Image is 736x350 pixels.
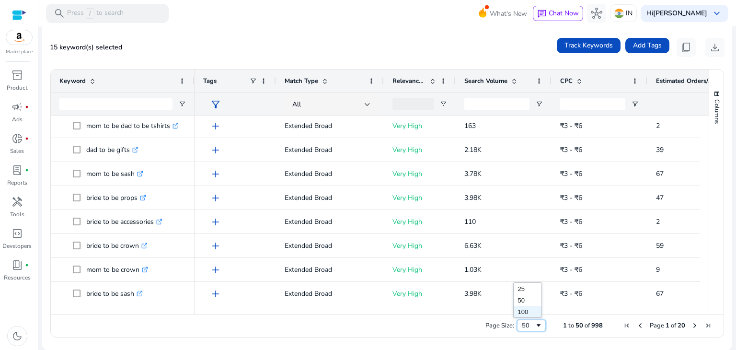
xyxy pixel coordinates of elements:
p: Ads [12,115,23,124]
div: Last Page [704,322,712,329]
span: fiber_manual_record [25,137,29,140]
button: Add Tags [625,38,669,53]
p: Extended Broad [285,140,375,160]
span: What's New [490,5,527,22]
span: fiber_manual_record [25,263,29,267]
p: Very High [392,212,447,232]
span: add [210,216,221,228]
button: Open Filter Menu [178,100,186,108]
span: Keyword [59,77,86,85]
span: 1.03K [464,265,482,274]
span: 110 [464,217,476,226]
span: Search Volume [464,77,507,85]
span: fiber_manual_record [25,168,29,172]
button: hub [587,4,606,23]
span: donut_small [11,133,23,144]
span: Estimated Orders/Month [656,77,713,85]
p: mom to be dad to be tshirts [86,116,179,136]
span: 3.98K [464,289,482,298]
p: Reports [7,178,27,187]
input: Search Volume Filter Input [464,98,529,110]
span: campaign [11,101,23,113]
span: 15 keyword(s) selected [50,43,122,52]
p: Extended Broad [285,164,375,184]
span: filter_alt [210,99,221,110]
span: content_copy [680,42,692,53]
p: Extended Broad [285,260,375,280]
p: Extended Broad [285,284,375,303]
span: keyboard_arrow_down [711,8,723,19]
p: Extended Broad [285,116,375,136]
p: Very High [392,116,447,136]
span: Track Keywords [564,40,613,50]
span: handyman [11,196,23,208]
span: 20 [678,321,685,330]
p: Developers [2,242,32,250]
span: 2.18K [464,145,482,154]
span: 39 [656,145,664,154]
p: Very High [392,260,447,280]
p: dad to be gifts [86,140,138,160]
p: Very High [392,236,447,256]
p: Very High [392,284,447,303]
p: bride to be sash [86,284,143,303]
span: ₹3 - ₹6 [560,121,582,130]
span: ₹3 - ₹6 [560,145,582,154]
span: 163 [464,121,476,130]
span: 2 [656,217,660,226]
span: 1 [666,321,669,330]
span: add [210,120,221,132]
span: Relevance Score [392,77,426,85]
button: download [705,38,724,57]
div: Select Field [513,282,542,318]
span: Match Type [285,77,318,85]
span: download [709,42,721,53]
span: to [568,321,574,330]
span: add [210,240,221,252]
span: 9 [656,265,660,274]
span: ₹3 - ₹6 [560,265,582,274]
span: All [292,100,301,109]
p: bride to be crown [86,236,148,256]
button: Open Filter Menu [631,100,639,108]
div: Page Size [517,320,546,331]
span: 1 [563,321,567,330]
span: 3.98K [464,193,482,202]
p: Product [7,83,27,92]
span: ₹3 - ₹6 [560,217,582,226]
button: content_copy [677,38,696,57]
span: ₹3 - ₹6 [560,169,582,178]
p: IN [626,5,632,22]
span: add [210,168,221,180]
span: 3.78K [464,169,482,178]
img: amazon.svg [6,30,32,45]
span: Page [650,321,664,330]
span: code_blocks [11,228,23,239]
div: 50 [522,321,535,330]
span: Add Tags [633,40,662,50]
p: Resources [4,273,31,282]
p: Very High [392,188,447,208]
span: inventory_2 [11,70,23,81]
p: Very High [392,164,447,184]
span: 6.63K [464,241,482,250]
p: Extended Broad [285,188,375,208]
span: add [210,288,221,300]
span: 25 [518,285,525,292]
div: Previous Page [636,322,644,329]
span: Chat Now [549,9,579,18]
span: hub [591,8,602,19]
span: ₹3 - ₹6 [560,289,582,298]
span: of [671,321,676,330]
img: in.svg [614,9,624,18]
span: 67 [656,289,664,298]
p: bride to be accessories [86,212,162,232]
span: fiber_manual_record [25,105,29,109]
span: ₹3 - ₹6 [560,193,582,202]
span: 50 [575,321,583,330]
p: Extended Broad [285,212,375,232]
div: Next Page [691,322,699,329]
span: dark_mode [11,330,23,342]
input: Keyword Filter Input [59,98,172,110]
p: bride to be props [86,188,146,208]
